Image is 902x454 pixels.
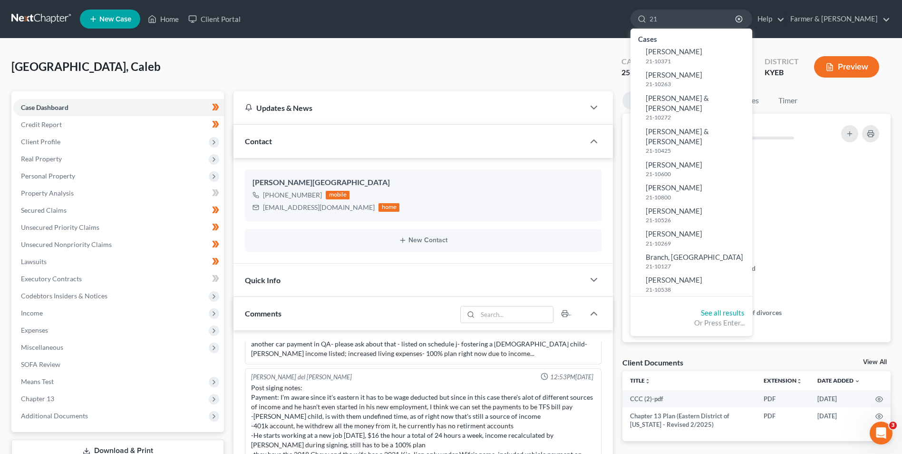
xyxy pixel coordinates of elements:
span: [PERSON_NAME] [646,276,702,284]
a: [PERSON_NAME]21-10269 [630,227,752,250]
a: See all results [701,308,745,317]
div: [PERSON_NAME][GEOGRAPHIC_DATA] [252,177,594,188]
div: [PERSON_NAME] del [PERSON_NAME] [251,373,352,382]
span: Unsecured Priority Claims [21,223,99,231]
a: Executory Contracts [13,270,224,287]
a: Home [143,10,184,28]
a: Docs [622,91,655,110]
small: 21-10371 [646,57,750,65]
span: [PERSON_NAME] [646,160,702,169]
a: Unsecured Priority Claims [13,219,224,236]
a: Farmer & [PERSON_NAME] [786,10,890,28]
span: Miscellaneous [21,343,63,351]
a: Titleunfold_more [630,377,650,384]
div: Updates & News [245,103,573,113]
a: Client Portal [184,10,245,28]
a: Credit Report [13,116,224,133]
span: [PERSON_NAME] [646,207,702,215]
span: Means Test [21,377,54,385]
td: Chapter 13 Plan (Eastern District of [US_STATE] - Revised 2/2025) [622,407,756,434]
span: 12:53PM[DATE] [550,373,593,382]
span: Case Dashboard [21,103,68,111]
span: Client Profile [21,138,60,146]
span: Real Property [21,155,62,163]
small: 21-10425 [646,147,750,155]
div: 25-60724 [621,67,654,78]
div: District [765,56,799,67]
a: [PERSON_NAME]21-10371 [630,44,752,68]
small: 21-10600 [646,170,750,178]
div: Case [621,56,654,67]
span: Expenses [21,326,48,334]
span: [PERSON_NAME] & [PERSON_NAME] [646,127,709,146]
div: Cases [630,32,752,44]
span: Property Analysis [21,189,74,197]
div: home [378,203,399,212]
span: [PERSON_NAME] [646,47,702,56]
a: Help [753,10,785,28]
td: CCC (2)-pdf [622,390,756,407]
span: Credit Report [21,120,62,128]
a: Date Added expand_more [817,377,860,384]
span: Secured Claims [21,206,67,214]
span: Branch, [GEOGRAPHIC_DATA] [646,253,743,261]
span: New Case [99,16,131,23]
i: unfold_more [796,378,802,384]
span: Lawsuits [21,257,47,266]
a: Branch, [GEOGRAPHIC_DATA]21-10127 [630,250,752,273]
div: [EMAIL_ADDRESS][DOMAIN_NAME] [263,203,375,212]
td: PDF [756,407,810,434]
span: Contact [245,137,272,146]
a: Lawsuits [13,253,224,270]
a: [PERSON_NAME] & [PERSON_NAME]21-10272 [630,91,752,124]
small: 21-10272 [646,113,750,121]
span: Chapter 13 [21,395,54,403]
a: Timer [771,91,805,110]
span: [PERSON_NAME] & [PERSON_NAME] [646,94,709,112]
td: [DATE] [810,390,868,407]
a: [PERSON_NAME]21-10526 [630,204,752,227]
span: Comments [245,309,281,318]
span: Quick Info [245,276,281,285]
a: View All [863,359,887,365]
span: Additional Documents [21,412,88,420]
iframe: Intercom live chat [870,422,892,444]
a: Extensionunfold_more [764,377,802,384]
td: [DATE] [810,407,868,434]
div: mobile [326,191,349,199]
div: [PHONE_NUMBER] [263,190,322,200]
small: 21-10800 [646,193,750,201]
td: PDF [756,390,810,407]
button: Preview [814,56,879,78]
a: Case Dashboard [13,99,224,116]
i: expand_more [854,378,860,384]
span: [GEOGRAPHIC_DATA], Caleb [11,59,161,73]
span: SOFA Review [21,360,60,368]
a: [PERSON_NAME]21-10263 [630,68,752,91]
small: 21-10269 [646,239,750,247]
a: Property Analysis [13,185,224,202]
span: 3 [889,422,897,429]
span: Unsecured Nonpriority Claims [21,240,112,248]
a: [PERSON_NAME]21-10600 [630,158,752,181]
div: KYEB [765,67,799,78]
a: [PERSON_NAME]21-10800 [630,180,752,204]
a: Secured Claims [13,202,224,219]
span: Codebtors Insiders & Notices [21,292,107,300]
button: New Contact [252,237,594,244]
span: Executory Contracts [21,275,82,283]
a: [PERSON_NAME] & [PERSON_NAME]21-10425 [630,124,752,158]
small: 21-10538 [646,286,750,294]
a: Unsecured Nonpriority Claims [13,236,224,253]
input: Search by name... [650,10,737,28]
span: Income [21,309,43,317]
input: Search... [477,306,553,323]
div: Or Press Enter... [638,318,745,328]
small: 21-10526 [646,216,750,224]
span: Personal Property [21,172,75,180]
a: SOFA Review [13,356,224,373]
i: unfold_more [645,378,650,384]
a: [PERSON_NAME]21-10538 [630,273,752,296]
span: [PERSON_NAME] [646,70,702,79]
span: [PERSON_NAME] [646,183,702,192]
